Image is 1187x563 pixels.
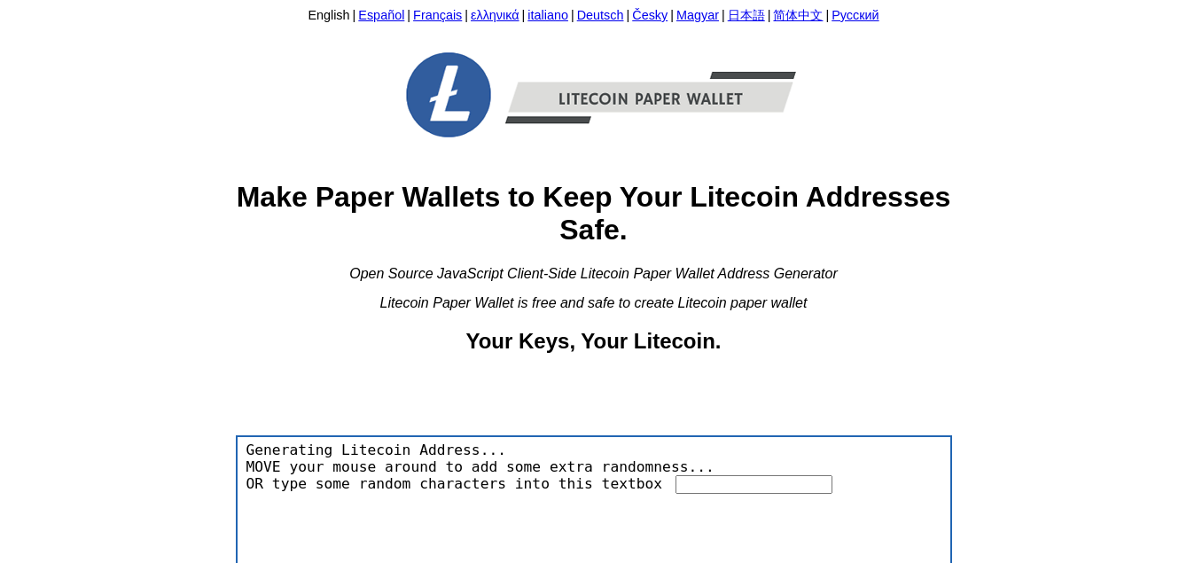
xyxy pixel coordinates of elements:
[242,437,512,458] span: Generating Litecoin Address...
[236,266,952,282] div: Open Source JavaScript Client-Side Litecoin Paper Wallet Address Generator
[242,454,719,475] span: MOVE your mouse around to add some extra randomness...
[358,8,404,22] a: Español
[355,31,833,159] img: Free-Litecoin-Paper-Wallet
[236,7,952,28] div: | | | | | | | | | |
[728,8,765,22] a: 日本語
[773,8,823,22] a: 简体中文
[308,8,349,22] a: English
[236,329,952,354] h2: Your Keys, Your Litecoin.
[236,295,952,311] div: Litecoin Paper Wallet is free and safe to create Litecoin paper wallet
[471,8,519,22] a: ελληνικά
[413,8,462,22] a: Français
[832,8,879,22] a: Русский
[236,181,952,246] h1: Make Paper Wallets to Keep Your Litecoin Addresses Safe.
[676,8,719,22] a: Magyar
[242,471,668,492] span: OR type some random characters into this textbox
[632,8,668,22] a: Česky
[527,8,568,22] a: italiano
[577,8,624,22] a: Deutsch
